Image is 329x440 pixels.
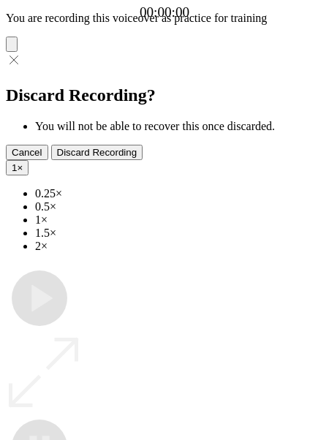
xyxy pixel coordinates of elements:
button: Discard Recording [51,145,143,160]
a: 00:00:00 [140,4,189,20]
li: You will not be able to recover this once discarded. [35,120,323,133]
span: 1 [12,162,17,173]
li: 2× [35,240,323,253]
h2: Discard Recording? [6,86,323,105]
li: 0.5× [35,200,323,213]
button: Cancel [6,145,48,160]
li: 1× [35,213,323,227]
button: 1× [6,160,29,175]
li: 1.5× [35,227,323,240]
p: You are recording this voiceover as practice for training [6,12,323,25]
li: 0.25× [35,187,323,200]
